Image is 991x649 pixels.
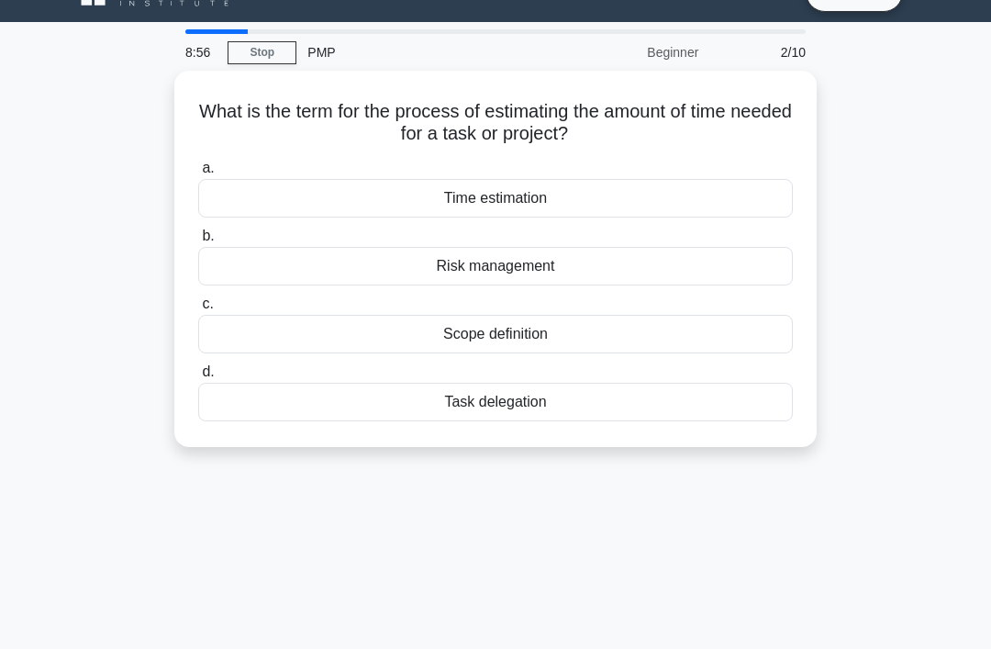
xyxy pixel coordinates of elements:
span: b. [202,228,214,243]
div: 8:56 [174,34,228,71]
div: Time estimation [198,179,793,218]
div: Scope definition [198,315,793,353]
div: Risk management [198,247,793,285]
div: Task delegation [198,383,793,421]
div: Beginner [549,34,709,71]
h5: What is the term for the process of estimating the amount of time needed for a task or project? [196,100,795,146]
span: c. [202,296,213,311]
div: PMP [296,34,549,71]
div: 2/10 [709,34,817,71]
span: d. [202,364,214,379]
a: Stop [228,41,296,64]
span: a. [202,160,214,175]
